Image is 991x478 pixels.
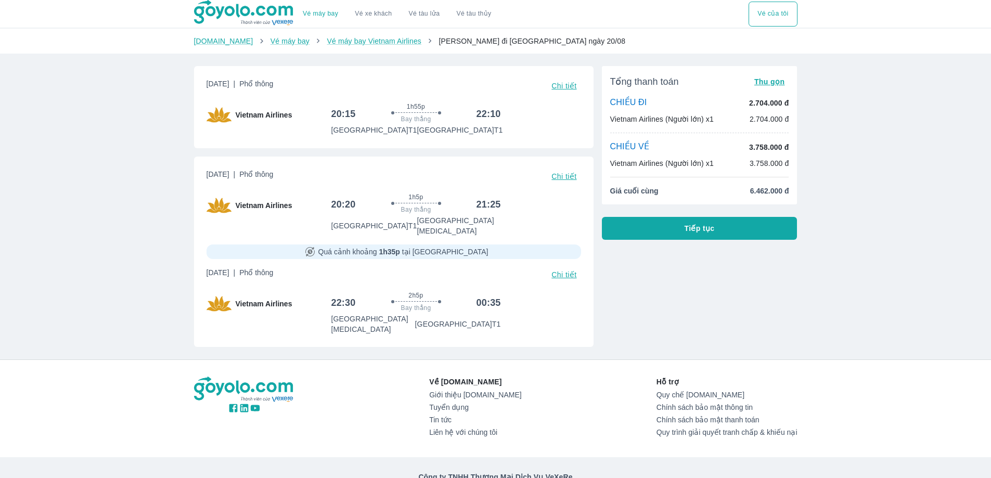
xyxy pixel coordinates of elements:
[234,170,236,178] span: |
[657,416,797,424] a: Chính sách bảo mật thanh toán
[551,270,576,279] span: Chi tiết
[749,98,789,108] p: 2.704.000 đ
[194,36,797,46] nav: breadcrumb
[610,158,714,169] p: Vietnam Airlines (Người lớn) x1
[477,108,501,120] h6: 22:10
[551,172,576,180] span: Chi tiết
[327,37,421,45] a: Vé máy bay Vietnam Airlines
[750,114,789,124] p: 2.704.000 đ
[207,169,274,184] span: [DATE]
[750,74,789,89] button: Thu gọn
[407,102,425,111] span: 1h55p
[194,37,253,45] a: [DOMAIN_NAME]
[657,391,797,399] a: Quy chế [DOMAIN_NAME]
[207,267,274,282] span: [DATE]
[331,296,356,309] h6: 22:30
[429,391,521,399] a: Giới thiệu [DOMAIN_NAME]
[401,115,431,123] span: Bay thẳng
[477,198,501,211] h6: 21:25
[429,416,521,424] a: Tin tức
[401,304,431,312] span: Bay thẳng
[236,110,292,120] span: Vietnam Airlines
[417,125,503,135] p: [GEOGRAPHIC_DATA] T1
[610,75,679,88] span: Tổng thanh toán
[239,170,273,178] span: Phổ thông
[318,247,488,257] span: Quá cảnh khoảng tại [GEOGRAPHIC_DATA]
[417,215,500,236] p: [GEOGRAPHIC_DATA] [MEDICAL_DATA]
[429,377,521,387] p: Về [DOMAIN_NAME]
[610,186,659,196] span: Giá cuối cùng
[685,223,715,234] span: Tiếp tục
[331,221,417,231] p: [GEOGRAPHIC_DATA] T1
[236,200,292,211] span: Vietnam Airlines
[754,77,785,86] span: Thu gọn
[331,198,356,211] h6: 20:20
[331,314,415,334] p: [GEOGRAPHIC_DATA] [MEDICAL_DATA]
[401,2,448,27] a: Vé tàu lửa
[401,205,431,214] span: Bay thẳng
[271,37,310,45] a: Vé máy bay
[657,403,797,411] a: Chính sách bảo mật thông tin
[657,428,797,436] a: Quy trình giải quyết tranh chấp & khiếu nại
[331,125,417,135] p: [GEOGRAPHIC_DATA] T1
[749,142,789,152] p: 3.758.000 đ
[610,141,650,153] p: CHIỀU VỀ
[477,296,501,309] h6: 00:35
[657,377,797,387] p: Hỗ trợ
[207,79,274,93] span: [DATE]
[750,158,789,169] p: 3.758.000 đ
[749,2,797,27] button: Vé của tôi
[234,80,236,88] span: |
[610,97,647,109] p: CHIỀU ĐI
[547,267,581,282] button: Chi tiết
[303,10,338,18] a: Vé máy bay
[408,193,423,201] span: 1h5p
[194,377,295,403] img: logo
[331,108,356,120] h6: 20:15
[379,248,400,256] strong: 1h35p
[234,268,236,277] span: |
[610,114,714,124] p: Vietnam Airlines (Người lớn) x1
[236,299,292,309] span: Vietnam Airlines
[749,2,797,27] div: choose transportation mode
[439,37,625,45] span: [PERSON_NAME] đi [GEOGRAPHIC_DATA] ngày 20/08
[408,291,423,300] span: 2h5p
[239,80,273,88] span: Phổ thông
[305,247,315,256] img: transit-icon
[355,10,392,18] a: Vé xe khách
[415,319,501,329] p: [GEOGRAPHIC_DATA] T1
[547,79,581,93] button: Chi tiết
[429,403,521,411] a: Tuyển dụng
[547,169,581,184] button: Chi tiết
[551,82,576,90] span: Chi tiết
[294,2,499,27] div: choose transportation mode
[448,2,499,27] button: Vé tàu thủy
[429,428,521,436] a: Liên hệ với chúng tôi
[750,186,789,196] span: 6.462.000 đ
[239,268,273,277] span: Phổ thông
[602,217,797,240] button: Tiếp tục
